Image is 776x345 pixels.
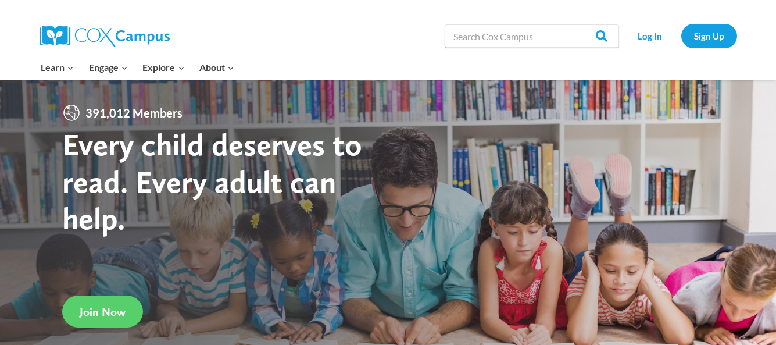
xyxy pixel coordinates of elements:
a: Join Now [62,296,143,328]
input: Search Cox Campus [445,24,619,48]
a: Log In [625,24,675,48]
a: Sign Up [681,24,737,48]
span: Learn [41,60,74,75]
span: 391,012 Members [81,104,187,122]
span: Join Now [80,305,126,319]
span: About [199,60,234,75]
nav: Primary Navigation [34,55,242,80]
span: Engage [89,60,128,75]
nav: Secondary Navigation [625,24,737,48]
strong: Every child deserves to read. Every adult can help. [62,126,362,237]
span: Explore [142,60,184,75]
img: Cox Campus [40,26,170,47]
